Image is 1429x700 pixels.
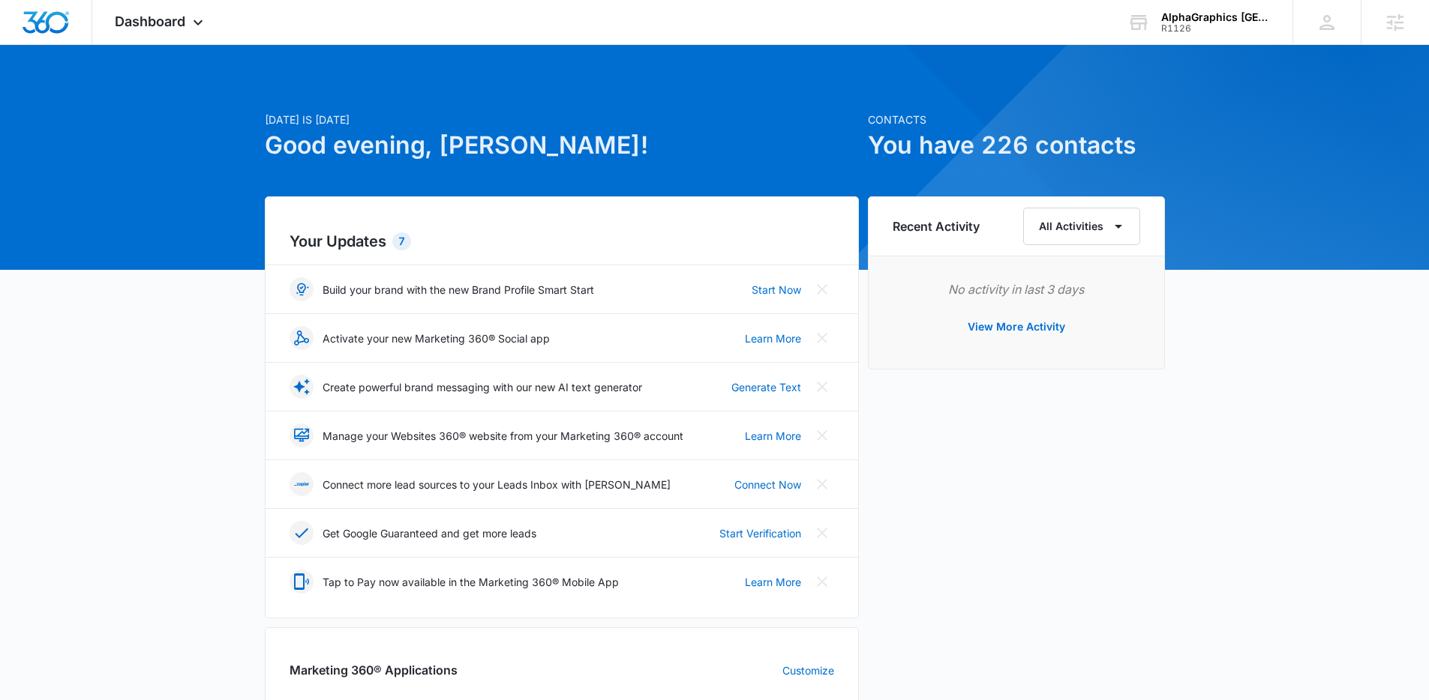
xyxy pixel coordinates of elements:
[323,525,536,541] p: Get Google Guaranteed and get more leads
[953,309,1080,345] button: View More Activity
[810,277,834,301] button: Close
[810,570,834,594] button: Close
[290,661,458,679] h2: Marketing 360® Applications
[265,127,859,163] h1: Good evening, [PERSON_NAME]!
[265,112,859,127] p: [DATE] is [DATE]
[1161,23,1271,34] div: account id
[782,663,834,678] a: Customize
[810,326,834,350] button: Close
[719,525,801,541] a: Start Verification
[290,230,834,253] h2: Your Updates
[392,232,411,250] div: 7
[810,472,834,496] button: Close
[745,331,801,346] a: Learn More
[868,127,1165,163] h1: You have 226 contacts
[810,375,834,399] button: Close
[734,477,801,492] a: Connect Now
[893,217,980,235] h6: Recent Activity
[1161,11,1271,23] div: account name
[323,331,550,346] p: Activate your new Marketing 360® Social app
[323,477,671,492] p: Connect more lead sources to your Leads Inbox with [PERSON_NAME]
[323,574,619,590] p: Tap to Pay now available in the Marketing 360® Mobile App
[868,112,1165,127] p: Contacts
[810,423,834,447] button: Close
[323,379,642,395] p: Create powerful brand messaging with our new AI text generator
[115,13,185,29] span: Dashboard
[1023,208,1140,245] button: All Activities
[893,280,1140,298] p: No activity in last 3 days
[731,379,801,395] a: Generate Text
[745,574,801,590] a: Learn More
[752,282,801,298] a: Start Now
[323,428,683,444] p: Manage your Websites 360® website from your Marketing 360® account
[810,521,834,545] button: Close
[323,282,594,298] p: Build your brand with the new Brand Profile Smart Start
[745,428,801,444] a: Learn More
